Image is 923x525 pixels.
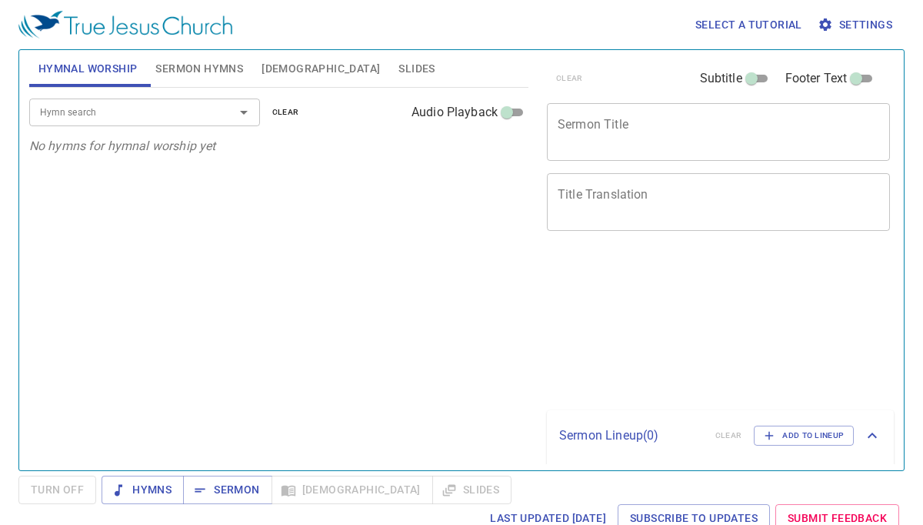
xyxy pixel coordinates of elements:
[155,59,243,79] span: Sermon Hymns
[695,15,802,35] span: Select a tutorial
[263,103,308,122] button: clear
[689,11,808,39] button: Select a tutorial
[541,247,823,405] iframe: from-child
[785,69,848,88] span: Footer Text
[754,426,854,446] button: Add to Lineup
[272,105,299,119] span: clear
[195,480,259,500] span: Sermon
[18,11,232,38] img: True Jesus Church
[262,59,380,79] span: [DEMOGRAPHIC_DATA]
[764,429,844,443] span: Add to Lineup
[559,426,703,445] p: Sermon Lineup ( 0 )
[183,476,272,504] button: Sermon
[38,59,138,79] span: Hymnal Worship
[547,410,894,461] div: Sermon Lineup(0)clearAdd to Lineup
[233,102,255,123] button: Open
[412,103,498,122] span: Audio Playback
[700,69,742,88] span: Subtitle
[815,11,898,39] button: Settings
[114,480,172,500] span: Hymns
[102,476,184,504] button: Hymns
[821,15,892,35] span: Settings
[29,139,216,153] i: No hymns for hymnal worship yet
[398,59,435,79] span: Slides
